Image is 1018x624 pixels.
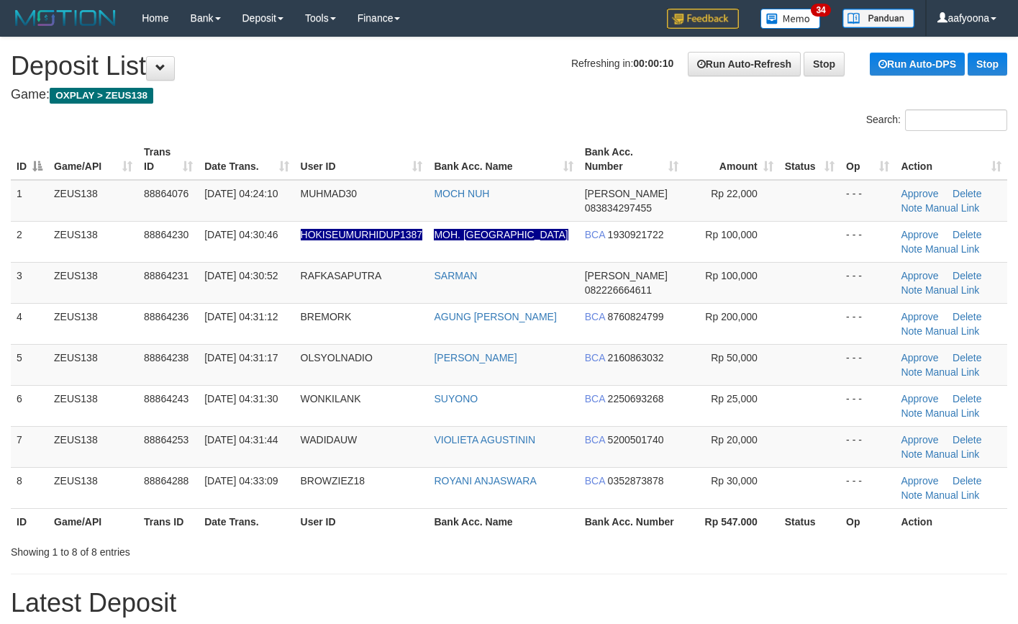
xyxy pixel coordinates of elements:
span: BCA [585,393,605,404]
a: Approve [901,229,938,240]
div: Showing 1 to 8 of 8 entries [11,539,414,559]
th: Game/API [48,508,138,535]
a: Note [901,407,922,419]
th: ID: activate to sort column descending [11,139,48,180]
th: Bank Acc. Name: activate to sort column ascending [428,139,578,180]
a: Delete [953,434,981,446]
span: 88864288 [144,475,188,487]
span: 88864253 [144,434,188,446]
span: [DATE] 04:33:09 [204,475,278,487]
td: 8 [11,467,48,508]
span: Copy 083834297455 to clipboard [585,202,652,214]
a: Note [901,243,922,255]
a: Approve [901,311,938,322]
span: [DATE] 04:30:52 [204,270,278,281]
th: Date Trans. [199,508,294,535]
th: Bank Acc. Name [428,508,578,535]
span: Copy 8760824799 to clipboard [608,311,664,322]
span: 88864230 [144,229,188,240]
a: Delete [953,188,981,199]
span: [PERSON_NAME] [585,270,668,281]
a: Delete [953,311,981,322]
a: SARMAN [434,270,477,281]
td: ZEUS138 [48,344,138,385]
a: Approve [901,188,938,199]
span: OLSYOLNADIO [301,352,373,363]
th: Date Trans.: activate to sort column ascending [199,139,294,180]
img: Feedback.jpg [667,9,739,29]
span: BCA [585,475,605,487]
th: Action: activate to sort column ascending [895,139,1007,180]
a: Manual Link [925,202,980,214]
span: BCA [585,229,605,240]
a: Note [901,366,922,378]
span: OXPLAY > ZEUS138 [50,88,153,104]
a: [PERSON_NAME] [434,352,517,363]
span: Copy 2160863032 to clipboard [608,352,664,363]
span: Rp 22,000 [711,188,758,199]
td: ZEUS138 [48,385,138,426]
span: [DATE] 04:31:30 [204,393,278,404]
a: MOCH NUH [434,188,489,199]
span: [DATE] 04:24:10 [204,188,278,199]
span: 88864076 [144,188,188,199]
span: RAFKASAPUTRA [301,270,382,281]
th: Bank Acc. Number [579,508,684,535]
a: Delete [953,352,981,363]
a: Approve [901,475,938,487]
span: WONKILANK [301,393,361,404]
td: 2 [11,221,48,262]
td: - - - [840,303,895,344]
a: Note [901,284,922,296]
span: BCA [585,434,605,446]
td: - - - [840,262,895,303]
a: Approve [901,352,938,363]
input: Search: [905,109,1007,131]
a: SUYONO [434,393,478,404]
span: Copy 082226664611 to clipboard [585,284,652,296]
a: Manual Link [925,243,980,255]
td: ZEUS138 [48,303,138,344]
span: Nama rekening ada tanda titik/strip, harap diedit [301,229,423,240]
th: Status: activate to sort column ascending [779,139,840,180]
td: ZEUS138 [48,262,138,303]
th: User ID [295,508,429,535]
h4: Game: [11,88,1007,102]
td: - - - [840,426,895,467]
strong: 00:00:10 [633,58,673,69]
a: Note [901,489,922,501]
h1: Latest Deposit [11,589,1007,618]
a: Manual Link [925,489,980,501]
span: MUHMAD30 [301,188,358,199]
span: 88864243 [144,393,188,404]
img: panduan.png [842,9,914,28]
span: Refreshing in: [571,58,673,69]
td: - - - [840,344,895,385]
span: Rp 100,000 [705,270,757,281]
span: [DATE] 04:31:12 [204,311,278,322]
th: Trans ID [138,508,199,535]
a: Delete [953,229,981,240]
td: - - - [840,180,895,222]
a: Manual Link [925,366,980,378]
a: AGUNG [PERSON_NAME] [434,311,556,322]
td: 5 [11,344,48,385]
a: Delete [953,393,981,404]
a: Run Auto-DPS [870,53,965,76]
span: BREMORK [301,311,352,322]
th: User ID: activate to sort column ascending [295,139,429,180]
a: Stop [804,52,845,76]
span: BROWZIEZ18 [301,475,365,487]
img: Button%20Memo.svg [760,9,821,29]
a: ROYANI ANJASWARA [434,475,536,487]
th: ID [11,508,48,535]
a: MOH. [GEOGRAPHIC_DATA] [434,229,568,240]
td: - - - [840,385,895,426]
span: [DATE] 04:31:44 [204,434,278,446]
span: Copy 1930921722 to clipboard [608,229,664,240]
a: Run Auto-Refresh [688,52,801,76]
span: BCA [585,311,605,322]
a: Manual Link [925,407,980,419]
span: 88864231 [144,270,188,281]
span: Copy 5200501740 to clipboard [608,434,664,446]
